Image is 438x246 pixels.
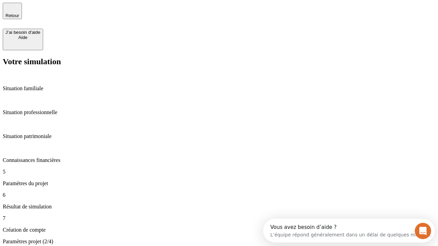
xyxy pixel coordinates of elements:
[3,169,435,175] p: 5
[3,157,435,163] p: Connaissances financières
[7,6,168,11] div: Vous avez besoin d’aide ?
[3,133,435,139] p: Situation patrimoniale
[7,11,168,18] div: L’équipe répond généralement dans un délai de quelques minutes.
[3,57,435,66] h2: Votre simulation
[3,3,189,22] div: Ouvrir le Messenger Intercom
[3,192,435,198] p: 6
[3,109,435,115] p: Situation professionnelle
[3,238,435,245] p: Paramètres projet (2/4)
[415,223,431,239] iframe: Intercom live chat
[5,30,40,35] div: J’ai besoin d'aide
[263,219,435,243] iframe: Intercom live chat discovery launcher
[5,13,19,18] span: Retour
[3,204,435,210] p: Résultat de simulation
[5,35,40,40] div: Aide
[3,3,22,19] button: Retour
[3,29,43,50] button: J’ai besoin d'aideAide
[3,85,435,92] p: Situation familiale
[3,215,435,221] p: 7
[3,180,435,187] p: Paramètres du projet
[3,227,435,233] p: Création de compte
